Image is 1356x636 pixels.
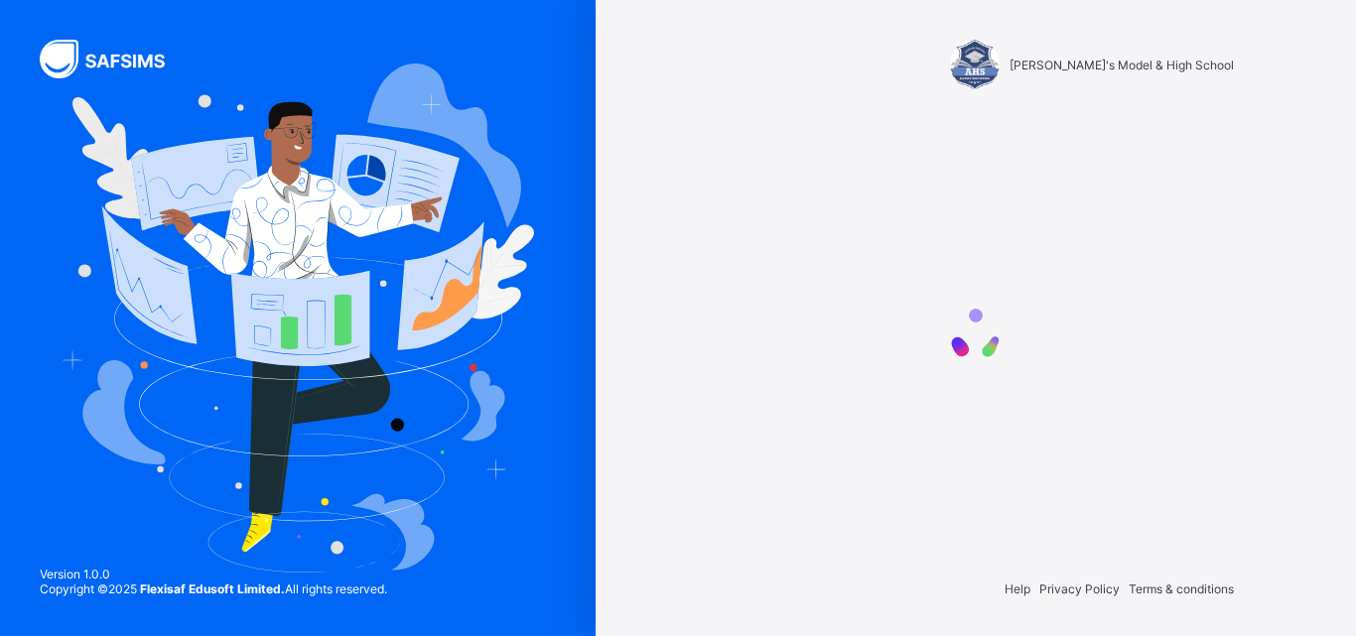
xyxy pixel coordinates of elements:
img: Hero Image [62,64,534,572]
span: [PERSON_NAME]'s Model & High School [1010,58,1234,72]
strong: Flexisaf Edusoft Limited. [140,581,285,596]
span: Privacy Policy [1039,581,1120,596]
span: Terms & conditions [1129,581,1234,596]
span: Help [1005,581,1030,596]
span: Copyright © 2025 All rights reserved. [40,581,387,596]
span: Version 1.0.0 [40,567,387,581]
img: SAFSIMS Logo [40,40,189,78]
img: Alvina's Model & High School [950,40,1000,89]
